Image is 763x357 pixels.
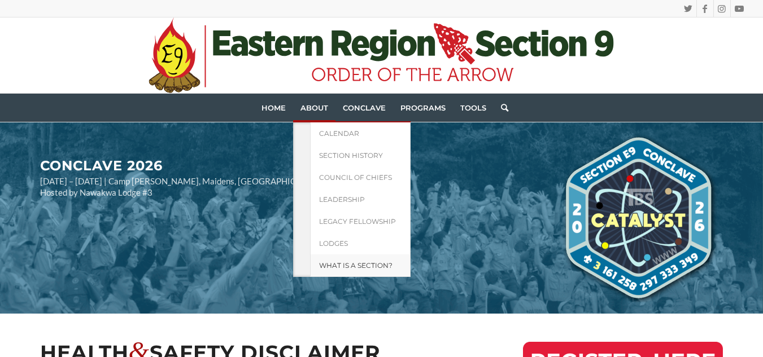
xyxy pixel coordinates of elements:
span: Conclave [343,103,386,112]
a: Calendar [310,122,411,144]
a: Legacy Fellowship [310,210,411,232]
span: Programs [400,103,446,112]
a: What is a Section? [310,254,411,277]
a: Tools [453,94,494,122]
a: Lodges [310,232,411,254]
a: Programs [393,94,453,122]
span: Council of Chiefs [319,173,392,182]
span: Legacy Fellowship [319,217,396,226]
span: About [300,103,328,112]
a: Search [494,94,508,122]
h2: CONCLAVE 2026 [40,133,553,174]
span: Lodges [319,239,348,248]
img: 2026 E9 Conclave logo_shadow [553,133,722,302]
a: Section History [310,144,411,166]
a: Conclave [335,94,393,122]
a: Leadership [310,188,411,210]
span: Home [261,103,286,112]
a: Council of Chiefs [310,166,411,188]
span: Tools [460,103,486,112]
span: Leadership [319,195,365,204]
a: About [293,94,335,122]
span: What is a Section? [319,261,393,270]
span: Calendar [319,129,359,138]
p: [DATE] – [DATE] | Camp [PERSON_NAME], Maidens, [GEOGRAPHIC_DATA] Hosted by Nawakwa Lodge #3 [40,176,553,198]
a: Home [254,94,293,122]
span: Section History [319,151,383,160]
